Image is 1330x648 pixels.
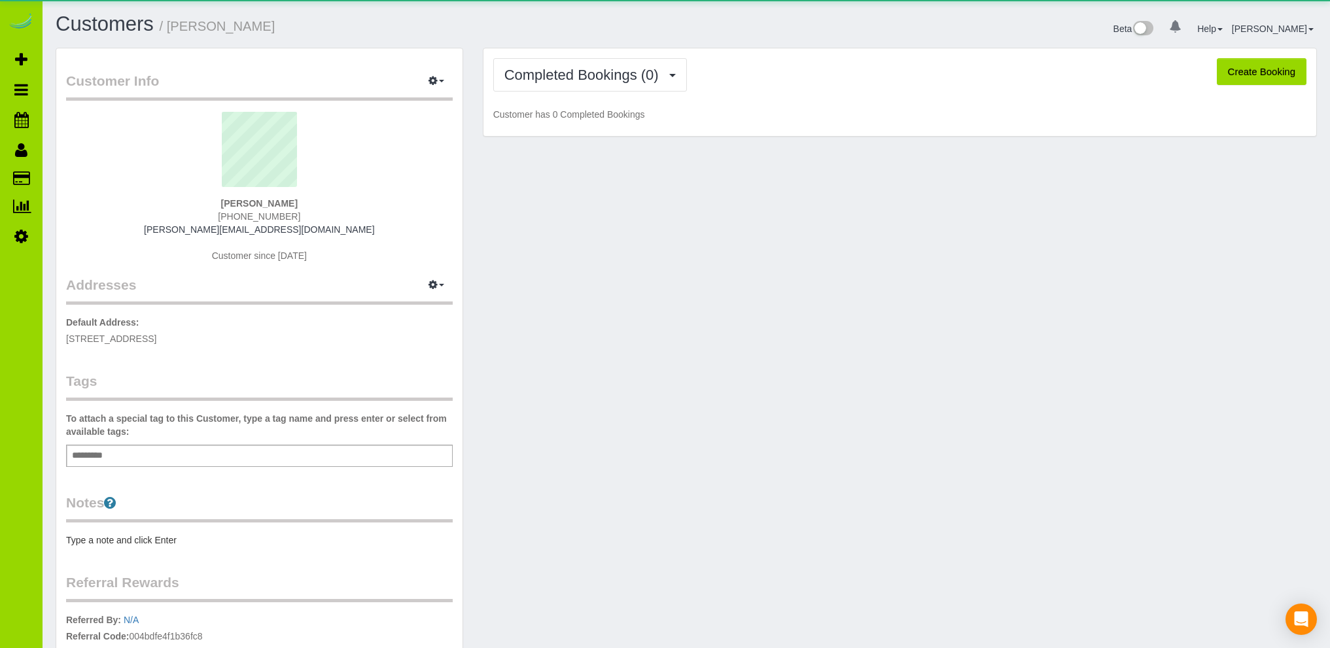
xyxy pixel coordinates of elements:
a: N/A [124,615,139,625]
button: Completed Bookings (0) [493,58,687,92]
img: Automaid Logo [8,13,34,31]
legend: Tags [66,371,453,401]
a: Beta [1113,24,1154,34]
label: Referral Code: [66,630,129,643]
label: Referred By: [66,613,121,626]
a: [PERSON_NAME] [1232,24,1314,34]
span: Completed Bookings (0) [504,67,665,83]
a: [PERSON_NAME][EMAIL_ADDRESS][DOMAIN_NAME] [144,224,374,235]
pre: Type a note and click Enter [66,534,453,547]
button: Create Booking [1217,58,1306,86]
a: Help [1197,24,1223,34]
label: Default Address: [66,316,139,329]
small: / [PERSON_NAME] [160,19,275,33]
span: Customer since [DATE] [212,250,307,261]
legend: Customer Info [66,71,453,101]
span: [PHONE_NUMBER] [218,211,300,222]
legend: Notes [66,493,453,522]
legend: Referral Rewards [66,573,453,602]
span: [STREET_ADDRESS] [66,333,156,344]
label: To attach a special tag to this Customer, type a tag name and press enter or select from availabl... [66,412,453,438]
strong: [PERSON_NAME] [221,198,298,209]
div: Open Intercom Messenger [1286,604,1317,635]
a: Customers [56,12,154,35]
p: Customer has 0 Completed Bookings [493,108,1306,121]
img: New interface [1132,21,1153,38]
